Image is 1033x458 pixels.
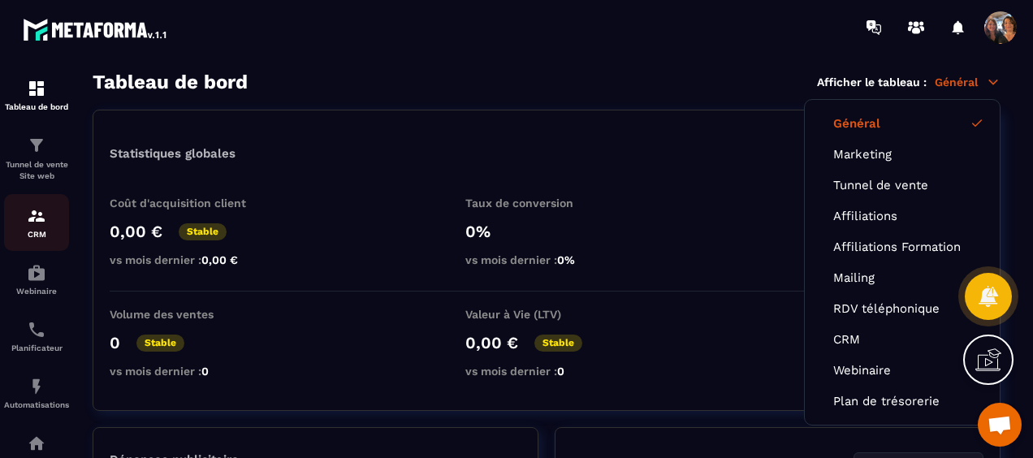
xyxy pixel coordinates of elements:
p: vs mois dernier : [110,365,272,378]
a: formationformationTunnel de vente Site web [4,123,69,194]
a: RDV téléphonique [833,301,971,316]
a: Webinaire [833,363,971,378]
img: formation [27,79,46,98]
a: Plan de trésorerie [833,394,971,408]
p: Tunnel de vente Site web [4,159,69,182]
p: CRM [4,230,69,239]
a: automationsautomationsWebinaire [4,251,69,308]
p: 0,00 € [465,333,518,352]
p: 0% [465,222,628,241]
span: 0,00 € [201,253,238,266]
a: schedulerschedulerPlanificateur [4,308,69,365]
div: Ouvrir le chat [978,403,1022,447]
p: Stable [179,223,227,240]
p: Automatisations [4,400,69,409]
p: Valeur à Vie (LTV) [465,308,628,321]
p: Tableau de bord [4,102,69,111]
img: formation [27,136,46,155]
img: automations [27,377,46,396]
p: Taux de conversion [465,197,628,210]
a: Tunnel de vente [833,178,971,192]
p: Volume des ventes [110,308,272,321]
p: Afficher le tableau : [817,76,927,89]
img: scheduler [27,320,46,339]
p: Général [935,75,1001,89]
p: Statistiques globales [110,146,236,161]
img: automations [27,434,46,453]
a: Général [833,116,971,131]
img: logo [23,15,169,44]
a: Affiliations Formation [833,240,971,254]
p: 0,00 € [110,222,162,241]
p: Stable [136,335,184,352]
p: 0 [110,333,120,352]
p: vs mois dernier : [110,253,272,266]
a: formationformationTableau de bord [4,67,69,123]
span: 0 [201,365,209,378]
span: 0 [557,365,564,378]
a: automationsautomationsAutomatisations [4,365,69,421]
p: vs mois dernier : [465,365,628,378]
a: Affiliations [833,209,971,223]
a: Marketing [833,147,971,162]
p: Planificateur [4,343,69,352]
p: Coût d'acquisition client [110,197,272,210]
a: CRM [833,332,971,347]
h3: Tableau de bord [93,71,248,93]
img: automations [27,263,46,283]
span: 0% [557,253,575,266]
p: Webinaire [4,287,69,296]
a: formationformationCRM [4,194,69,251]
img: formation [27,206,46,226]
p: vs mois dernier : [465,253,628,266]
p: Stable [534,335,582,352]
a: Mailing [833,270,971,285]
